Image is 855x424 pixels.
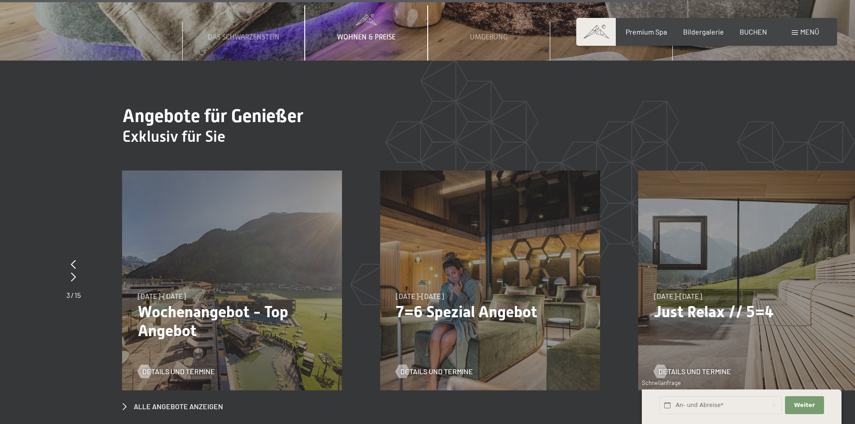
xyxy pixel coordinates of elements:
[794,401,815,409] span: Weiter
[740,27,767,36] a: BUCHEN
[400,367,473,376] span: Details und Termine
[654,302,842,321] p: Just Relax // 5=4
[683,27,724,36] a: Bildergalerie
[123,127,225,145] span: Exklusiv für Sie
[138,367,215,376] a: Details und Termine
[658,367,731,376] span: Details und Termine
[800,27,819,36] span: Menü
[785,396,824,415] button: Weiter
[654,367,731,376] a: Details und Termine
[66,291,70,299] span: 3
[138,302,326,340] p: Wochenangebot - Top Angebot
[134,402,223,411] span: Alle Angebote anzeigen
[337,33,395,41] span: Wohnen & Preise
[626,27,667,36] a: Premium Spa
[142,367,215,376] span: Details und Termine
[75,291,81,299] span: 15
[123,105,303,127] span: Angebote für Genießer
[71,291,74,299] span: /
[208,33,280,41] span: Das Schwarzenstein
[654,292,702,300] span: [DATE]–[DATE]
[396,292,444,300] span: [DATE]–[DATE]
[396,367,473,376] a: Details und Termine
[396,302,584,321] p: 7=6 Spezial Angebot
[123,402,223,411] a: Alle Angebote anzeigen
[642,379,681,386] span: Schnellanfrage
[138,292,186,300] span: [DATE]–[DATE]
[470,33,508,41] span: Umgebung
